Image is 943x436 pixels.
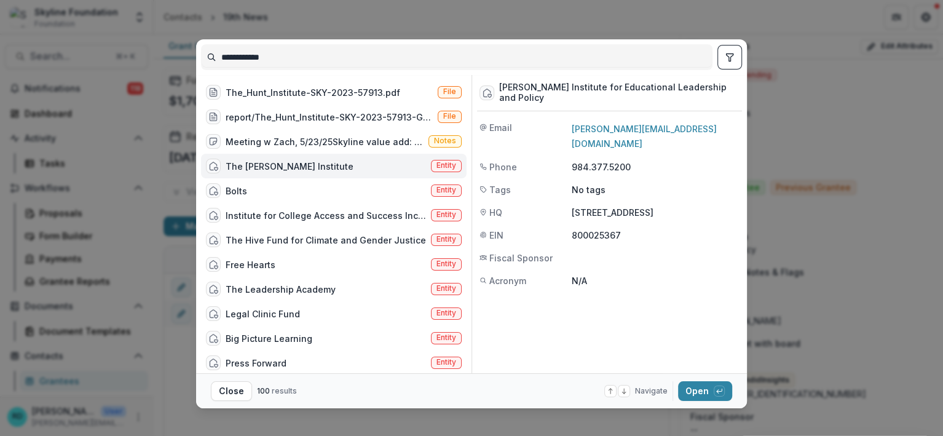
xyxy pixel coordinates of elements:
span: File [443,87,456,96]
span: Entity [436,309,456,317]
div: Bolts [226,184,247,197]
p: [STREET_ADDRESS] [572,206,740,219]
span: Fiscal Sponsor [489,252,553,264]
div: Meeting w Zach, 5/23/25Skyline value add: Bringing more people into the profession-no one really ... [226,135,424,148]
span: EIN [489,229,503,242]
span: Entity [436,260,456,268]
span: Notes [434,137,456,145]
div: report/The_Hunt_Institute-SKY-2023-57913-Grant_Report.pdf [226,111,433,124]
span: Entity [436,161,456,170]
p: 800025367 [572,229,740,242]
button: Open [678,381,732,401]
button: toggle filters [717,45,742,69]
span: Entity [436,358,456,367]
span: File [443,112,456,121]
span: Phone [489,161,517,173]
div: The Hive Fund for Climate and Gender Justice [226,234,426,247]
div: [PERSON_NAME] Institute for Educational Leadership and Policy [499,82,740,103]
span: results [272,386,297,395]
span: Entity [436,333,456,342]
span: Acronym [489,274,526,287]
div: The Leadership Academy [226,283,336,296]
a: [PERSON_NAME][EMAIL_ADDRESS][DOMAIN_NAME] [572,124,717,149]
span: Email [489,121,512,134]
span: Navigate [635,386,668,397]
div: The [PERSON_NAME] Institute [226,160,353,173]
p: No tags [572,183,606,196]
p: 984.377.5200 [572,161,740,173]
span: Entity [436,235,456,244]
span: 100 [257,386,270,395]
div: Big Picture Learning [226,332,312,345]
div: Press Forward [226,357,286,370]
div: Free Hearts [226,258,275,271]
p: N/A [572,274,740,287]
span: Entity [436,186,456,194]
span: Entity [436,284,456,293]
span: Tags [489,183,511,196]
div: The_Hunt_Institute-SKY-2023-57913.pdf [226,86,400,99]
div: Legal Clinic Fund [226,307,300,320]
button: Close [211,381,252,401]
span: HQ [489,206,502,219]
div: Institute for College Access and Success Inc ( [PERSON_NAME] ) [226,209,426,222]
span: Entity [436,210,456,219]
